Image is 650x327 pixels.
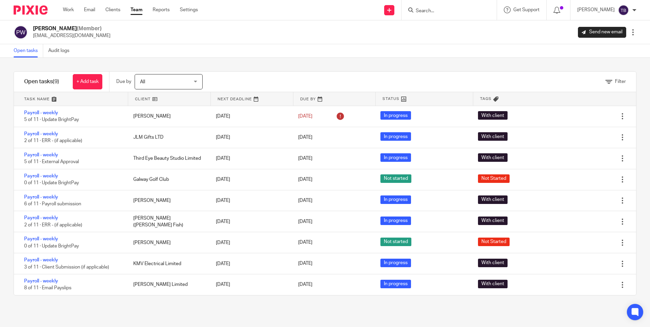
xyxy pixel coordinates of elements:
a: Work [63,6,74,13]
span: 3 of 11 · Client Submission (if applicable) [24,265,109,270]
span: 0 of 11 · Update BrightPay [24,244,79,248]
a: Send new email [578,27,626,38]
a: Payroll - weekly [24,132,58,136]
span: With client [478,217,508,225]
span: 5 of 11 · External Approval [24,159,79,164]
span: Filter [615,79,626,84]
span: 8 of 11 · Email Payslips [24,286,71,291]
p: [EMAIL_ADDRESS][DOMAIN_NAME] [33,32,110,39]
span: With client [478,111,508,120]
a: Payroll - weekly [24,279,58,283]
a: Payroll - weekly [24,110,58,115]
a: Reports [153,6,170,13]
span: [DATE] [298,282,312,287]
span: [DATE] [298,114,312,119]
span: [DATE] [298,240,312,245]
div: [PERSON_NAME] [126,194,209,207]
span: With client [478,132,508,141]
span: 6 of 11 · Payroll submission [24,202,81,206]
div: Galway Golf Club [126,173,209,186]
div: [DATE] [209,257,291,271]
div: [DATE] [209,236,291,249]
div: [PERSON_NAME] [126,109,209,123]
h1: Open tasks [24,78,59,85]
span: With client [478,280,508,288]
span: [DATE] [298,177,312,182]
div: [PERSON_NAME] Limited [126,278,209,291]
div: [DATE] [209,109,291,123]
div: [DATE] [209,152,291,165]
span: With client [478,153,508,162]
a: Audit logs [48,44,74,57]
span: [DATE] [298,156,312,161]
div: JLM Gifts LTD [126,131,209,144]
a: Settings [180,6,198,13]
img: Pixie [14,5,48,15]
div: [PERSON_NAME] [126,236,209,249]
span: With client [478,259,508,267]
a: Clients [105,6,120,13]
span: In progress [380,259,411,267]
a: Team [131,6,142,13]
span: Not started [380,238,411,246]
span: Get Support [513,7,540,12]
span: With client [478,195,508,204]
span: 5 of 11 · Update BrightPay [24,118,79,122]
span: In progress [380,153,411,162]
div: [DATE] [209,131,291,144]
span: Not Started [478,238,510,246]
span: Tags [480,96,492,102]
a: Payroll - weekly [24,174,58,178]
span: [DATE] [298,261,312,266]
img: svg%3E [618,5,629,16]
a: Payroll - weekly [24,237,58,241]
img: svg%3E [14,25,28,39]
a: Payroll - weekly [24,153,58,157]
span: Not started [380,174,411,183]
span: All [140,80,145,84]
span: Status [382,96,399,102]
a: + Add task [73,74,102,89]
span: Not Started [478,174,510,183]
span: In progress [380,195,411,204]
span: [DATE] [298,198,312,203]
span: 0 of 11 · Update BrightPay [24,180,79,185]
div: [DATE] [209,173,291,186]
div: KMV Electrical Limited [126,257,209,271]
div: [DATE] [209,215,291,228]
span: In progress [380,217,411,225]
span: In progress [380,280,411,288]
a: Email [84,6,95,13]
a: Payroll - weekly [24,258,58,262]
div: Third Eye Beauty Studio Limited [126,152,209,165]
div: [DATE] [209,278,291,291]
span: In progress [380,111,411,120]
span: [DATE] [298,135,312,140]
h2: [PERSON_NAME] [33,25,110,32]
p: [PERSON_NAME] [577,6,615,13]
a: Open tasks [14,44,43,57]
span: 2 of 11 · ERR - (if applicable) [24,138,82,143]
span: (Member) [77,26,102,31]
span: In progress [380,132,411,141]
div: [DATE] [209,194,291,207]
a: Payroll - weekly [24,216,58,220]
p: Due by [116,78,131,85]
div: [PERSON_NAME] ([PERSON_NAME] Fish) [126,211,209,232]
span: [DATE] [298,219,312,224]
a: Payroll - weekly [24,195,58,200]
span: 2 of 11 · ERR - (if applicable) [24,223,82,227]
span: (9) [53,79,59,84]
input: Search [415,8,476,14]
